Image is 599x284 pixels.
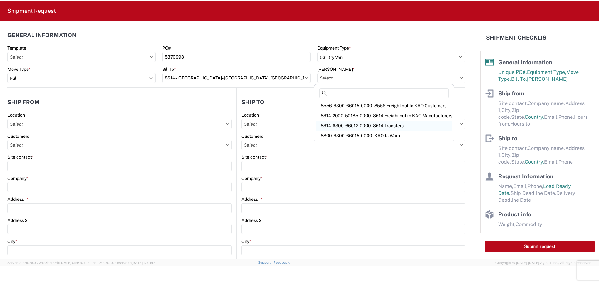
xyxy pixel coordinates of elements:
label: Company [7,176,28,181]
span: Phone [558,159,573,165]
label: Equipment Type [317,45,351,51]
span: Email, [513,183,528,189]
span: Weight, [498,221,515,227]
h2: Ship to [241,99,264,105]
label: Address 1 [241,196,263,202]
span: City, [501,107,512,113]
div: 8556-6300-66015-0000 - 8556 Freight out to KAO Customers [316,101,452,111]
span: [DATE] 09:51:07 [60,261,85,265]
div: 8614-2000-50185-0000 - 8614 Freight out to KAO Manufacturers [316,111,452,121]
span: Email, [544,114,558,120]
div: 8800-6300-66015-0000 - KAO to Warn [316,131,452,141]
span: Product info [498,211,531,218]
label: Company [241,176,262,181]
div: 8614-6300-66012-0000 - 8614 Transfers [316,121,452,131]
span: Request Information [498,173,553,180]
span: Client: 2025.20.0-e640dba [88,261,155,265]
input: Select [241,119,465,129]
span: Bill To, [511,76,527,82]
span: Company name, [528,145,565,151]
input: Select [241,140,465,150]
span: Phone, [558,114,574,120]
label: City [7,238,17,244]
span: Ship to [498,135,517,142]
span: Name, [498,183,513,189]
span: Site contact, [498,145,528,151]
h2: General Information [7,32,76,38]
input: Select [7,52,156,62]
button: Submit request [485,241,595,252]
label: Location [241,112,259,118]
span: [DATE] 17:21:12 [132,261,155,265]
label: Bill To [162,66,176,72]
a: Feedback [274,261,290,264]
h2: Ship from [7,99,40,105]
label: Address 2 [241,218,261,223]
h2: Shipment Request [7,7,56,15]
span: Unique PO#, [498,69,527,75]
span: Country, [525,159,544,165]
label: Location [7,112,25,118]
span: Server: 2025.20.0-734e5bc92d9 [7,261,85,265]
span: City, [501,152,512,158]
span: General Information [498,59,552,65]
span: Site contact, [498,100,528,106]
input: Select [317,73,465,83]
label: City [241,238,251,244]
label: Site contact [7,154,34,160]
span: Email, [544,159,558,165]
span: Ship from [498,90,524,97]
span: State, [511,114,525,120]
input: Select [7,140,232,150]
span: State, [511,159,525,165]
a: Support [258,261,274,264]
span: Copyright © [DATE]-[DATE] Agistix Inc., All Rights Reserved [495,260,592,266]
span: Phone, [528,183,543,189]
span: Commodity [515,221,542,227]
span: [PERSON_NAME] [527,76,568,82]
input: Select [7,119,232,129]
input: Select [162,73,310,83]
label: Customers [7,133,29,139]
label: Move Type [7,66,31,72]
label: Site contact [241,154,268,160]
label: Address 2 [7,218,27,223]
span: Company name, [528,100,565,106]
h2: Shipment Checklist [486,34,550,41]
label: Address 1 [7,196,29,202]
span: Ship Deadline Date, [510,190,556,196]
label: Customers [241,133,263,139]
label: Template [7,45,26,51]
span: Country, [525,114,544,120]
label: PO# [162,45,171,51]
label: [PERSON_NAME] [317,66,355,72]
span: Equipment Type, [527,69,566,75]
span: Hours to [510,121,530,127]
